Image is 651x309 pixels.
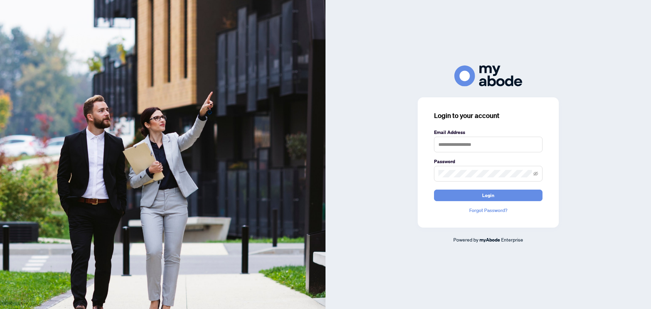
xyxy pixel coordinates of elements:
[434,190,542,201] button: Login
[482,190,494,201] span: Login
[479,236,500,244] a: myAbode
[434,111,542,120] h3: Login to your account
[454,65,522,86] img: ma-logo
[501,236,523,243] span: Enterprise
[533,171,538,176] span: eye-invisible
[434,129,542,136] label: Email Address
[434,207,542,214] a: Forgot Password?
[434,158,542,165] label: Password
[453,236,478,243] span: Powered by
